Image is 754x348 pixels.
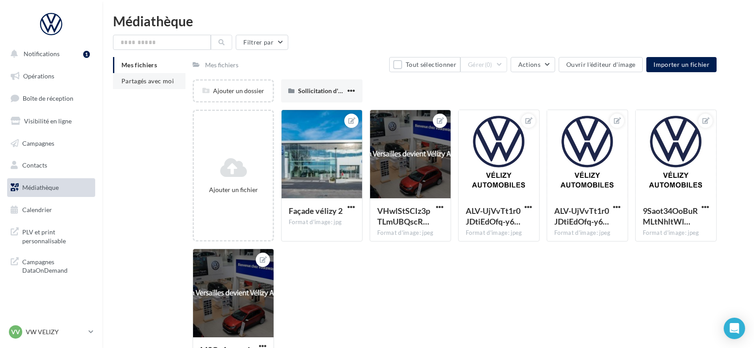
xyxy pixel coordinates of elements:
[466,229,532,237] div: Format d'image: jpeg
[7,323,95,340] a: VV VW VELIZY
[653,61,710,68] span: Importer un fichier
[11,328,20,336] span: VV
[460,57,507,72] button: Gérer(0)
[5,45,93,63] button: Notifications 1
[205,61,238,70] div: Mes fichiers
[643,229,709,237] div: Format d'image: jpeg
[22,184,59,191] span: Médiathèque
[22,206,52,213] span: Calendrier
[198,185,269,194] div: Ajouter un fichier
[23,94,73,102] span: Boîte de réception
[466,206,520,226] span: ALV-UjVvTt1r0JDtiEdOfq-y6HMhitRnODFzvvHblH64sqJylxy-8okz
[289,218,355,226] div: Format d'image: jpg
[5,134,97,153] a: Campagnes
[643,206,698,226] span: 9Saot34OoBuRMLtNhltWlsdm_N8C3SlVwT2EHxNo8c3brDNihP95Sq0YFL-xsq1wDVSP6KTLz84u27Mpcg=s0
[5,178,97,197] a: Médiathèque
[24,50,60,57] span: Notifications
[389,57,460,72] button: Tout sélectionner
[22,139,54,147] span: Campagnes
[121,61,157,69] span: Mes fichiers
[5,222,97,249] a: PLV et print personnalisable
[121,77,174,85] span: Partagés avec moi
[554,229,621,237] div: Format d'image: jpeg
[23,72,54,80] span: Opérations
[559,57,643,72] button: Ouvrir l'éditeur d'image
[22,226,92,245] span: PLV et print personnalisable
[5,201,97,219] a: Calendrier
[646,57,717,72] button: Importer un fichier
[724,318,745,339] div: Open Intercom Messenger
[511,57,555,72] button: Actions
[22,256,92,275] span: Campagnes DataOnDemand
[24,117,72,125] span: Visibilité en ligne
[554,206,609,226] span: ALV-UjVvTt1r0JDtiEdOfq-y6HMhitRnODFzvvHblH64sqJylxy-8okz
[377,206,430,226] span: VHwlStSCIz3pTLmUBQscR8IJD5QyLfNNCQ_Yk0CwmdLfHYUqdm7wOzGUck-xT1_Iyu0kXZzKJQJKbB8gqA=s0
[5,67,97,86] a: Opérations
[5,252,97,278] a: Campagnes DataOnDemand
[26,328,85,336] p: VW VELIZY
[5,112,97,131] a: Visibilité en ligne
[377,229,444,237] div: Format d'image: jpeg
[236,35,288,50] button: Filtrer par
[5,89,97,108] a: Boîte de réception
[289,206,343,216] span: Façade vélizy 2
[22,161,47,169] span: Contacts
[298,87,349,94] span: Sollicitation d'avis
[194,86,273,95] div: Ajouter un dossier
[5,156,97,175] a: Contacts
[485,61,492,68] span: (0)
[113,14,743,28] div: Médiathèque
[83,51,90,58] div: 1
[518,61,540,68] span: Actions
